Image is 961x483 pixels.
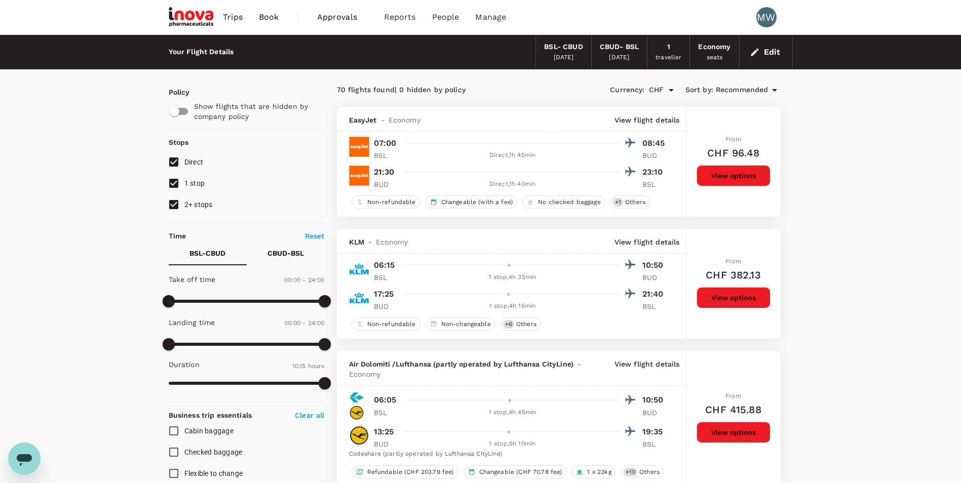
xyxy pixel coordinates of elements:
[184,448,243,456] span: Checked baggage
[363,198,420,207] span: Non-refundable
[349,359,573,369] span: Air Dolomiti / Lufthansa (partly operated by Lufthansa CityLine)
[707,53,723,63] div: seats
[642,272,668,283] p: BUD
[571,465,616,478] div: 1 x 23kg
[464,465,567,478] div: Changeable (CHF 70.78 fee)
[377,115,389,125] span: -
[544,42,583,53] div: BSL - CBUD
[169,231,186,241] p: Time
[184,179,205,187] span: 1 stop
[184,200,213,209] span: 2+ stops
[374,166,395,178] p: 21:30
[374,439,399,449] p: BUD
[184,158,204,166] span: Direct
[642,259,668,271] p: 10:50
[292,363,325,370] span: 10.15 hours
[169,359,200,370] p: Duration
[512,320,541,329] span: Others
[725,136,741,143] span: From
[374,150,399,160] p: BSL
[169,87,178,97] p: Policy
[405,439,620,449] div: 1 stop , 6h 10min
[475,468,566,476] span: Changeable (CHF 70.78 fee)
[664,83,678,97] button: Open
[405,408,620,418] div: 1 stop , 4h 45min
[642,426,668,438] p: 19:35
[635,468,664,476] span: Others
[295,410,324,420] p: Clear all
[352,317,420,331] div: Non-refundable
[374,426,394,438] p: 13:25
[624,468,637,476] span: + 10
[405,179,620,189] div: Direct , 1h 40min
[169,411,252,419] strong: Business trip essentials
[621,465,664,478] div: +10Others
[376,237,408,247] span: Economy
[8,442,41,475] iframe: Button to launch messaging window
[707,145,759,161] h6: CHF 96.48
[697,287,771,308] button: View options
[642,394,668,406] p: 10:50
[613,198,623,207] span: + 1
[363,320,420,329] span: Non-refundable
[363,468,458,476] span: Refundable (CHF 203.79 fee)
[748,44,784,60] button: Edit
[426,317,495,331] div: Non-changeable
[169,317,215,328] p: Landing time
[374,259,395,271] p: 06:15
[349,425,369,446] img: LH
[522,195,605,209] div: No checked baggage
[725,392,741,399] span: From
[349,166,369,186] img: U2
[667,42,670,53] div: 1
[169,6,215,28] img: iNova Pharmaceuticals
[756,7,777,27] div: MW
[697,165,771,186] button: View options
[405,272,620,283] div: 1 stop , 4h 35min
[573,359,585,369] span: -
[337,85,559,96] div: 70 flights found | 0 hidden by policy
[405,150,620,160] div: Direct , 1h 45min
[349,237,364,247] span: KLM
[475,11,506,23] span: Manage
[349,449,668,459] div: Codeshare (partly operated by Lufthansa CityLine)
[223,11,243,23] span: Trips
[503,320,514,329] span: + 6
[621,198,649,207] span: Others
[610,85,644,96] span: Currency :
[614,359,680,379] p: View flight details
[501,317,541,331] div: +6Others
[614,237,680,247] p: View flight details
[600,42,639,53] div: CBUD - BSL
[697,422,771,443] button: View options
[725,258,741,265] span: From
[706,267,761,283] h6: CHF 382.13
[437,198,517,207] span: Changeable (with a fee)
[716,85,768,96] span: Recommended
[364,237,376,247] span: -
[352,195,420,209] div: Non-refundable
[374,394,397,406] p: 06:05
[389,115,420,125] span: Economy
[349,369,381,379] span: Economy
[432,11,459,23] span: People
[705,401,761,418] h6: CHF 415.88
[374,272,399,283] p: BSL
[656,53,681,63] div: traveller
[374,137,397,149] p: 07:00
[609,53,629,63] div: [DATE]
[437,320,495,329] span: Non-changeable
[610,195,650,209] div: +1Others
[685,85,713,96] span: Sort by :
[349,390,364,405] img: EN
[189,248,225,258] p: BSL - CBUD
[642,137,668,149] p: 08:45
[642,301,668,311] p: BSL
[642,150,668,160] p: BUD
[426,195,517,209] div: Changeable (with a fee)
[583,468,615,476] span: 1 x 23kg
[534,198,605,207] span: No checked baggage
[554,53,574,63] div: [DATE]
[305,231,325,241] p: Reset
[284,319,325,327] span: 00:00 - 24:00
